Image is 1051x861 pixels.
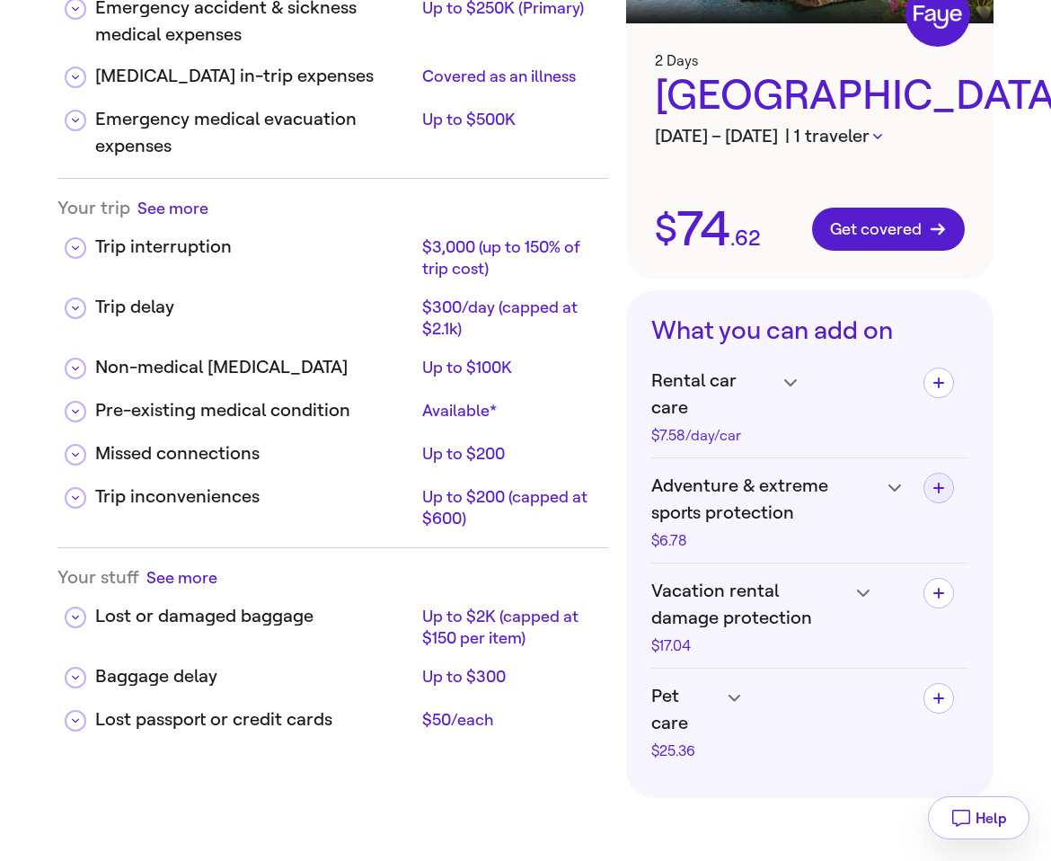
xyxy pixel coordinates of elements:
div: [MEDICAL_DATA] in-trip expensesCovered as an illness [57,49,608,92]
div: Up to $300 [422,666,595,688]
div: Non-medical [MEDICAL_DATA] [95,354,415,381]
div: Up to $2K (capped at $150 per item) [422,606,595,649]
div: Up to $200 (capped at $600) [422,486,595,529]
span: 74 [677,205,730,253]
div: Trip inconveniences [95,484,415,510]
div: Trip interruption$3,000 (up to 150% of trip cost) [57,219,608,280]
div: Lost passport or credit cards [95,706,415,733]
div: $6.78 [651,534,879,548]
div: $300/day (capped at $2.1k) [422,297,595,340]
button: Help [928,796,1029,839]
h3: [DATE] – [DATE] [655,123,965,150]
h4: Pet care$25.36 [651,683,909,759]
div: Baggage delay [95,663,415,690]
div: Trip inconveniencesUp to $200 (capped at $600) [57,469,608,529]
div: Lost passport or credit cards$50/each [57,692,608,735]
div: $50/each [422,709,595,731]
button: Add Vacation rental damage protection [923,578,954,608]
span: Pet care [651,683,719,737]
button: Add Pet care [923,683,954,714]
span: Get covered [830,220,947,238]
span: Vacation rental damage protection [651,578,847,632]
div: Missed connections [95,440,415,467]
div: Pre-existing medical conditionAvailable* [57,383,608,426]
div: Trip delay$300/day (capped at $2.1k) [57,280,608,340]
div: Trip interruption [95,234,415,261]
div: $25.36 [651,744,719,759]
div: Trip delay [95,294,415,321]
div: Up to $200 [422,443,595,465]
h3: 2 Days [655,52,965,69]
button: | 1 traveler [785,123,882,150]
div: [GEOGRAPHIC_DATA] [655,69,965,123]
button: See more [137,197,208,219]
h3: What you can add on [651,315,968,346]
div: Non-medical [MEDICAL_DATA]Up to $100K [57,340,608,383]
h4: Vacation rental damage protection$17.04 [651,578,909,653]
h4: Rental car care$7.58/day/car [651,368,909,443]
span: /day/car [685,427,741,444]
div: Your trip [57,197,608,219]
div: Baggage delayUp to $300 [57,649,608,692]
div: Emergency medical evacuation expenses [95,106,415,160]
div: Pre-existing medical condition [95,397,415,424]
div: [MEDICAL_DATA] in-trip expenses [95,63,415,90]
button: Add Adventure & extreme sports protection [923,473,954,503]
div: Lost or damaged baggage [95,603,415,630]
h4: Adventure & extreme sports protection$6.78 [651,473,909,548]
button: Add Rental car care [923,368,954,398]
div: $17.04 [651,639,847,653]
span: 62 [735,227,761,249]
div: Lost or damaged baggageUp to $2K (capped at $150 per item) [57,589,608,649]
span: Help [976,810,1007,827]
div: Missed connectionsUp to $200 [57,426,608,469]
div: Your stuff [57,566,608,589]
div: Up to $100K [422,357,595,378]
div: $3,000 (up to 150% of trip cost) [422,236,595,280]
div: Up to $500K [422,109,595,130]
span: $ [655,210,677,248]
button: See more [146,566,217,589]
span: Rental car care [651,368,775,422]
div: Emergency medical evacuation expensesUp to $500K [57,92,608,160]
span: Adventure & extreme sports protection [651,473,879,527]
button: Get covered [812,208,965,251]
div: $7.58 [651,429,775,443]
div: Covered as an illness [422,66,595,87]
span: . [730,227,735,249]
div: Available* [422,400,595,422]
